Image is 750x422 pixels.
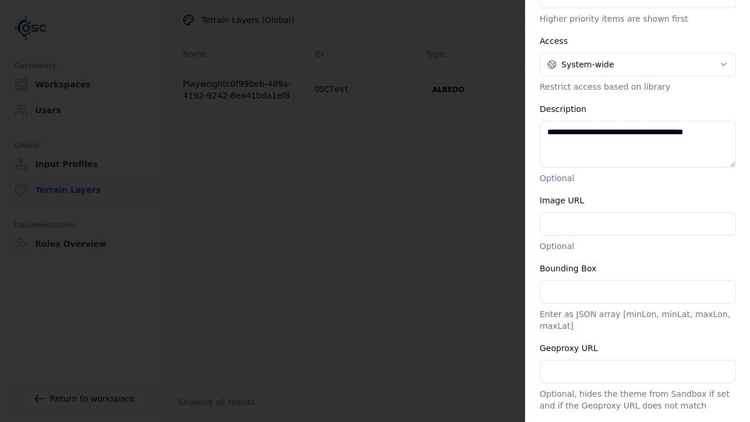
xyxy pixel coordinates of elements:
[540,104,587,114] label: Description
[540,308,736,332] p: Enter as JSON array [minLon, minLat, maxLon, maxLat]
[540,240,736,252] p: Optional
[540,13,736,25] p: Higher priority items are shown first
[540,343,598,353] label: Geoproxy URL
[540,172,736,184] p: Optional
[540,388,736,411] p: Optional, hides the theme from Sandbox if set and if the Geoproxy URL does not match
[540,196,584,205] label: Image URL
[540,264,596,273] label: Bounding Box
[540,81,736,93] p: Restrict access based on library
[540,36,568,46] label: Access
